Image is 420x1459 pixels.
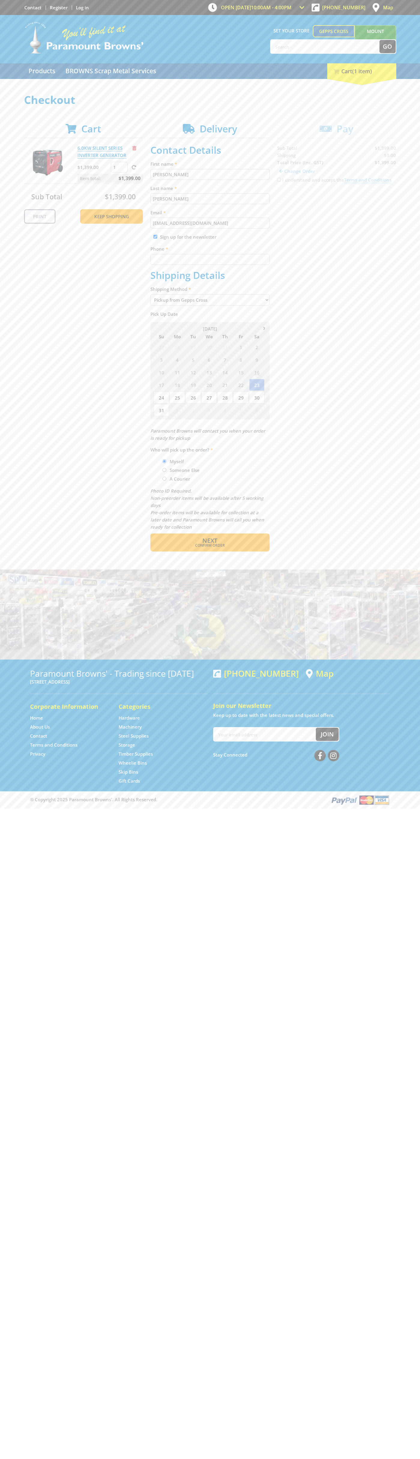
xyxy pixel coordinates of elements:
[249,333,264,340] span: Sa
[119,724,142,730] a: Go to the Machinery page
[233,333,249,340] span: Fr
[201,354,217,366] span: 6
[201,404,217,416] span: 3
[76,5,89,11] a: Log in
[30,742,77,748] a: Go to the Terms and Conditions page
[150,144,270,156] h2: Contact Details
[30,669,207,678] h3: Paramount Browns' - Trading since [DATE]
[201,366,217,378] span: 13
[24,5,41,11] a: Go to the Contact page
[170,404,185,416] span: 1
[150,446,270,453] label: Who will pick up the order?
[170,379,185,391] span: 18
[379,40,396,53] button: Go
[119,715,140,721] a: Go to the Hardware page
[119,751,153,757] a: Go to the Timber Supplies page
[77,164,110,171] p: $1,399.00
[154,366,169,378] span: 10
[200,122,237,135] span: Delivery
[77,174,143,183] p: Item total:
[186,341,201,353] span: 29
[30,678,207,685] p: [STREET_ADDRESS]
[150,160,270,168] label: First name
[201,333,217,340] span: We
[271,40,379,53] input: Search
[249,354,264,366] span: 9
[24,21,144,54] img: Paramount Browns'
[249,404,264,416] span: 6
[249,341,264,353] span: 2
[217,404,233,416] span: 4
[170,391,185,403] span: 25
[203,326,217,332] span: [DATE]
[119,742,135,748] a: Go to the Storage page
[186,354,201,366] span: 5
[233,404,249,416] span: 5
[270,25,313,36] span: Set your store
[186,379,201,391] span: 19
[61,63,161,79] a: Go to the BROWNS Scrap Metal Services page
[233,341,249,353] span: 1
[154,354,169,366] span: 3
[217,391,233,403] span: 28
[150,294,270,306] select: Please select a shipping method.
[186,366,201,378] span: 12
[24,94,396,106] h1: Checkout
[213,711,390,719] p: Keep up to date with the latest news and special offers.
[170,354,185,366] span: 4
[154,404,169,416] span: 31
[30,144,66,180] img: 6.0KW SILENT SERIES INVERTER GENERATOR
[31,192,62,201] span: Sub Total
[352,68,372,75] span: (1 item)
[30,715,43,721] a: Go to the Home page
[202,536,217,545] span: Next
[150,254,270,265] input: Please enter your telephone number.
[251,4,292,11] span: 10:00am - 4:00pm
[306,669,334,678] a: View a map of Gepps Cross location
[313,25,355,37] a: Gepps Cross
[221,4,292,11] span: OPEN [DATE]
[30,724,50,730] a: Go to the About Us page
[327,63,396,79] div: Cart
[249,379,264,391] span: 23
[170,366,185,378] span: 11
[217,333,233,340] span: Th
[217,341,233,353] span: 31
[119,769,138,775] a: Go to the Skip Bins page
[214,728,316,741] input: Your email address
[186,404,201,416] span: 2
[30,751,45,757] a: Go to the Privacy page
[217,379,233,391] span: 21
[50,5,68,11] a: Go to the registration page
[24,209,56,224] a: Print
[30,702,107,711] h5: Corporate Information
[168,456,186,467] label: Myself
[119,760,147,766] a: Go to the Wheelie Bins page
[105,192,136,201] span: $1,399.00
[162,459,166,463] input: Please select who will pick up the order.
[168,465,202,475] label: Someone Else
[119,702,195,711] h5: Categories
[150,193,270,204] input: Please enter your last name.
[186,333,201,340] span: Tu
[150,310,270,318] label: Pick Up Date
[201,391,217,403] span: 27
[30,733,47,739] a: Go to the Contact page
[213,748,339,762] div: Stay Connected
[330,794,390,805] img: PayPal, Mastercard, Visa accepted
[154,379,169,391] span: 17
[233,391,249,403] span: 29
[150,185,270,192] label: Last name
[77,145,126,159] a: 6.0KW SILENT SERIES INVERTER GENERATOR
[201,341,217,353] span: 30
[170,341,185,353] span: 28
[150,209,270,216] label: Email
[249,391,264,403] span: 30
[150,285,270,293] label: Shipping Method
[160,234,216,240] label: Sign up for the newsletter
[24,63,60,79] a: Go to the Products page
[154,341,169,353] span: 27
[154,333,169,340] span: Su
[170,333,185,340] span: Mo
[119,778,140,784] a: Go to the Gift Cards page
